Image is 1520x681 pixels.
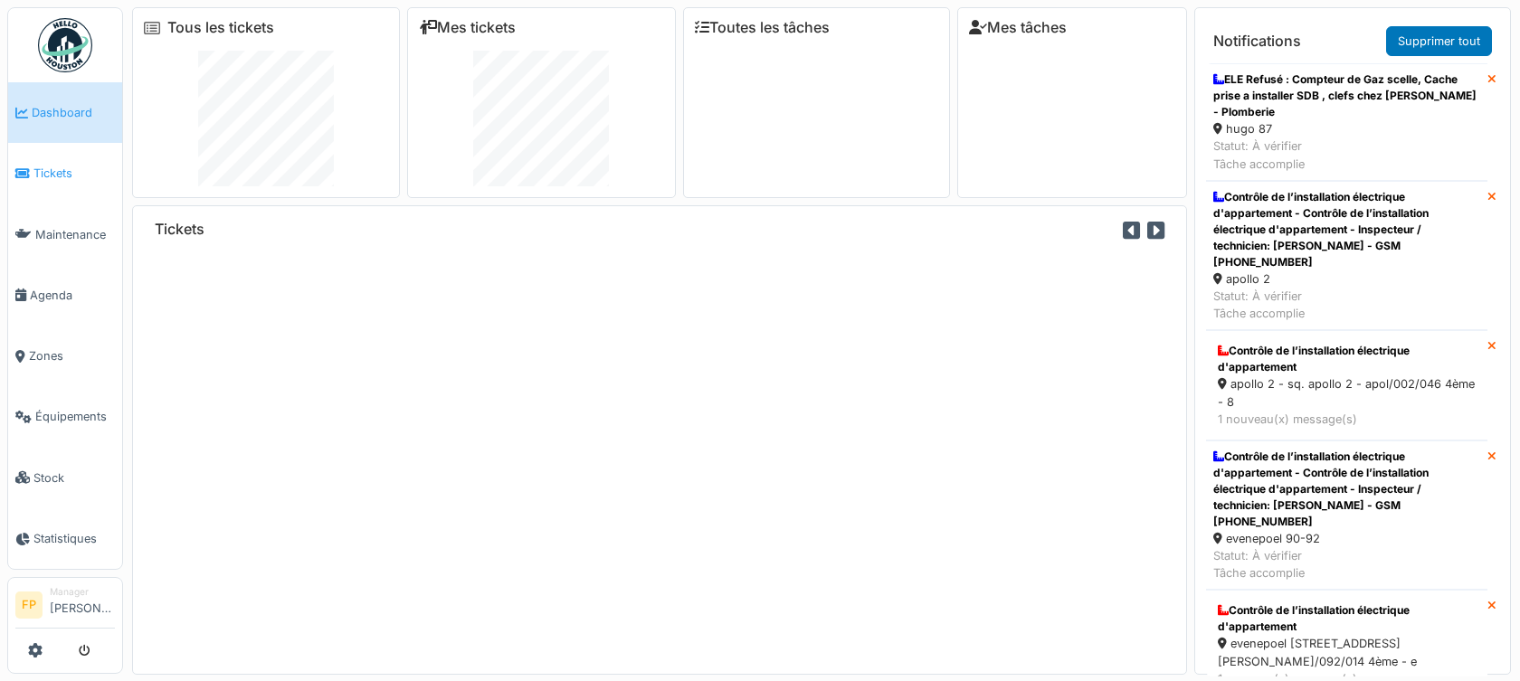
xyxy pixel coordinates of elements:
[167,19,274,36] a: Tous les tickets
[1206,63,1487,181] a: ELE Refusé : Compteur de Gaz scelle, Cache prise a installer SDB , clefs chez [PERSON_NAME] - Plo...
[8,448,122,508] a: Stock
[8,326,122,386] a: Zones
[1218,411,1476,428] div: 1 nouveau(x) message(s)
[1206,330,1487,440] a: Contrôle de l’installation électrique d'appartement apollo 2 - sq. apollo 2 - apol/002/046 4ème -...
[35,226,115,243] span: Maintenance
[50,585,115,624] li: [PERSON_NAME]
[32,104,115,121] span: Dashboard
[8,82,122,143] a: Dashboard
[8,386,122,447] a: Équipements
[8,508,122,569] a: Statistiques
[1213,547,1480,582] div: Statut: À vérifier Tâche accomplie
[1218,602,1476,635] div: Contrôle de l’installation électrique d'appartement
[1213,33,1301,50] h6: Notifications
[695,19,830,36] a: Toutes les tâches
[8,265,122,326] a: Agenda
[1218,375,1476,410] div: apollo 2 - sq. apollo 2 - apol/002/046 4ème - 8
[1218,343,1476,375] div: Contrôle de l’installation électrique d'appartement
[1213,530,1480,547] div: evenepoel 90-92
[1213,270,1480,288] div: apollo 2
[969,19,1067,36] a: Mes tâches
[8,143,122,203] a: Tickets
[8,204,122,265] a: Maintenance
[1213,120,1480,137] div: hugo 87
[1213,71,1480,120] div: ELE Refusé : Compteur de Gaz scelle, Cache prise a installer SDB , clefs chez [PERSON_NAME] - Plo...
[1206,440,1487,591] a: Contrôle de l’installation électrique d'appartement - Contrôle de l’installation électrique d'app...
[1213,288,1480,322] div: Statut: À vérifier Tâche accomplie
[33,165,115,182] span: Tickets
[50,585,115,599] div: Manager
[15,591,43,619] li: FP
[38,18,92,72] img: Badge_color-CXgf-gQk.svg
[30,287,115,304] span: Agenda
[29,347,115,364] span: Zones
[1206,181,1487,331] a: Contrôle de l’installation électrique d'appartement - Contrôle de l’installation électrique d'app...
[15,585,115,629] a: FP Manager[PERSON_NAME]
[1386,26,1492,56] a: Supprimer tout
[1213,189,1480,270] div: Contrôle de l’installation électrique d'appartement - Contrôle de l’installation électrique d'app...
[419,19,516,36] a: Mes tickets
[35,408,115,425] span: Équipements
[1213,137,1480,172] div: Statut: À vérifier Tâche accomplie
[1213,449,1480,530] div: Contrôle de l’installation électrique d'appartement - Contrôle de l’installation électrique d'app...
[155,221,204,238] h6: Tickets
[33,530,115,547] span: Statistiques
[1218,635,1476,669] div: evenepoel [STREET_ADDRESS][PERSON_NAME]/092/014 4ème - e
[33,469,115,487] span: Stock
